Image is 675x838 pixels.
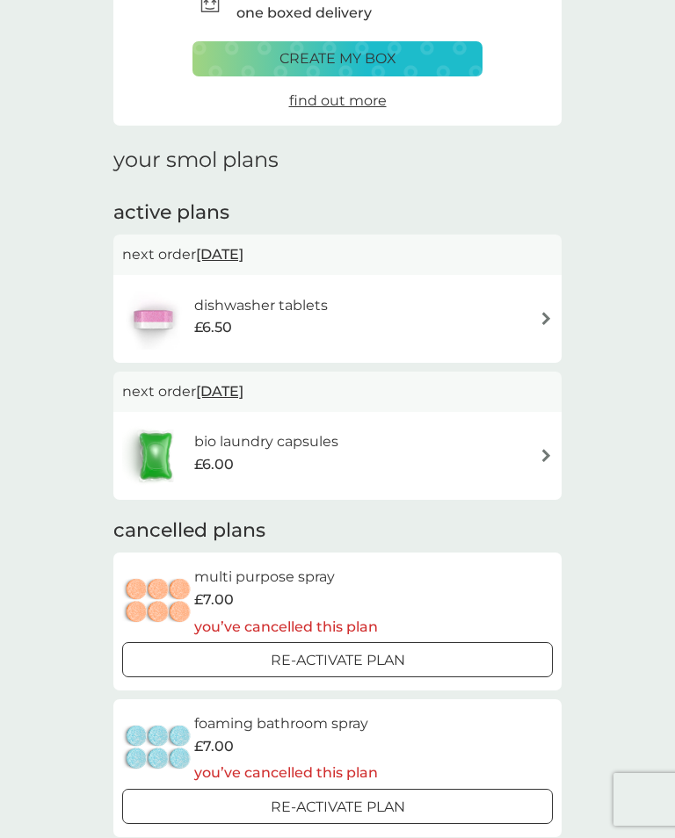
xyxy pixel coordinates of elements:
[194,453,234,476] span: £6.00
[289,92,387,109] span: find out more
[196,374,243,408] span: [DATE]
[271,796,405,819] p: Re-activate Plan
[289,90,387,112] a: find out more
[194,294,328,317] h6: dishwasher tablets
[122,789,553,824] button: Re-activate Plan
[122,718,194,779] img: foaming bathroom spray
[194,762,378,784] p: you’ve cancelled this plan
[192,41,483,76] button: create my box
[196,237,243,271] span: [DATE]
[122,243,553,266] p: next order
[194,316,232,339] span: £6.50
[194,430,338,453] h6: bio laundry capsules
[113,517,562,545] h2: cancelled plans
[279,47,396,70] p: create my box
[122,380,553,403] p: next order
[122,642,553,677] button: Re-activate Plan
[194,712,378,735] h6: foaming bathroom spray
[194,735,234,758] span: £7.00
[194,616,378,639] p: you’ve cancelled this plan
[194,566,378,589] h6: multi purpose spray
[122,425,189,487] img: bio laundry capsules
[113,199,562,227] h2: active plans
[540,312,553,325] img: arrow right
[540,449,553,462] img: arrow right
[271,649,405,672] p: Re-activate Plan
[122,288,184,350] img: dishwasher tablets
[113,148,562,173] h1: your smol plans
[194,589,234,611] span: £7.00
[122,571,194,632] img: multi purpose spray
